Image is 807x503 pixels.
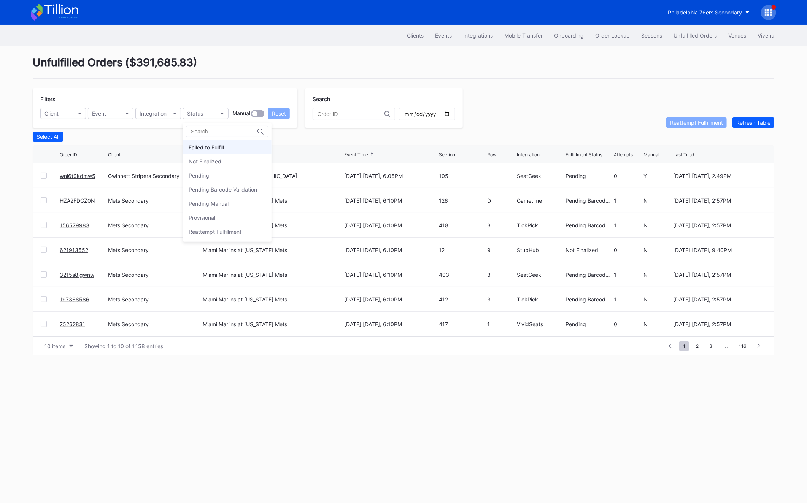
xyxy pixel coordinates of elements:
div: Reattempt Fulfillment [189,228,241,235]
input: Search [191,129,257,135]
div: Failed to Fulfill [189,144,224,151]
div: Pending Manual [189,200,229,207]
div: Pending [189,172,209,179]
div: Provisional [189,214,215,221]
div: Pending Barcode Validation [189,186,257,193]
div: Not Finalized [189,158,221,165]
